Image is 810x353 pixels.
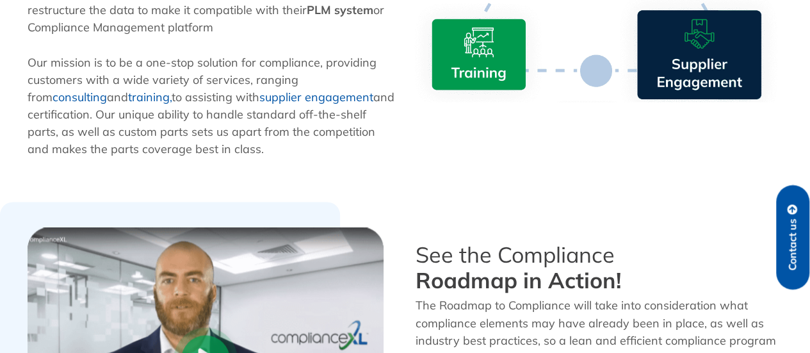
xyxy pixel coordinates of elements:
p: Our mission is to be a one-stop solution for compliance, providing customers with a wide variety ... [28,54,399,158]
a: training, [128,90,172,104]
a: Contact us [776,185,809,290]
a: supplier engagement [259,90,373,104]
a: consulting [53,90,107,104]
strong: PLM system [307,3,373,17]
span: Contact us [787,218,798,270]
b: Roadmap in Action! [416,267,621,294]
h4: See the Compliance [416,242,783,293]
